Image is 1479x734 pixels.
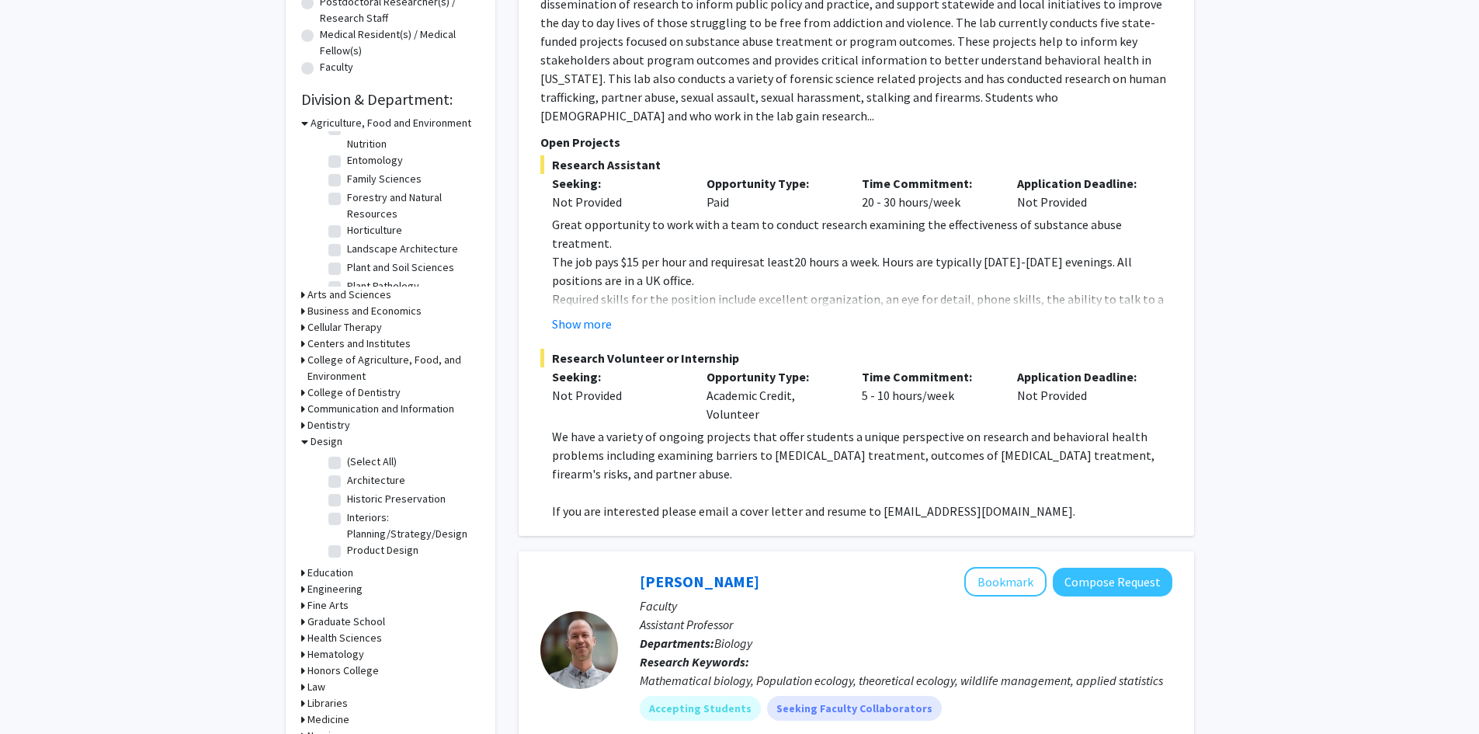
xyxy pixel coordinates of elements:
b: Departments: [640,635,714,651]
p: Seeking: [552,174,684,193]
p: Application Deadline: [1017,367,1149,386]
mat-chip: Seeking Faculty Collaborators [767,696,942,721]
span: Research Volunteer or Internship [540,349,1172,367]
h3: Fine Arts [307,597,349,614]
span: 20 hours a week. Hours are typically [DATE]-[DATE] evenings. All positions are in a UK office. [552,254,1132,288]
label: Historic Preservation [347,491,446,507]
p: Faculty [640,597,1172,615]
p: at least [552,252,1172,290]
h3: Honors College [307,663,379,679]
h3: Law [307,679,325,695]
h3: Arts and Sciences [307,287,391,303]
label: Plant and Soil Sciences [347,259,454,276]
h3: Health Sciences [307,630,382,646]
h2: Division & Department: [301,90,480,109]
p: Open Projects [540,133,1172,151]
span: Great opportunity to work with a team to conduct research examining the effectiveness of substanc... [552,217,1122,251]
div: Academic Credit, Volunteer [695,367,850,423]
div: Not Provided [1005,174,1161,211]
span: Biology [714,635,752,651]
p: Time Commitment: [862,367,994,386]
h3: Cellular Therapy [307,319,382,336]
div: Not Provided [1005,367,1161,423]
h3: College of Dentistry [307,384,401,401]
button: Add Jake Ferguson to Bookmarks [964,567,1047,597]
h3: Communication and Information [307,401,454,417]
p: Application Deadline: [1017,174,1149,193]
div: 5 - 10 hours/week [850,367,1005,423]
div: Not Provided [552,193,684,211]
p: Time Commitment: [862,174,994,193]
h3: Graduate School [307,614,385,630]
label: Faculty [320,59,353,75]
h3: Engineering [307,581,363,597]
h3: Education [307,565,353,581]
h3: College of Agriculture, Food, and Environment [307,352,480,384]
label: Dietetics and Human Nutrition [347,120,476,152]
p: We have a variety of ongoing projects that offer students a unique perspective on research and be... [552,427,1172,483]
div: Not Provided [552,386,684,405]
h3: Dentistry [307,417,350,433]
a: [PERSON_NAME] [640,572,759,591]
p: If you are interested please email a cover letter and resume to [EMAIL_ADDRESS][DOMAIN_NAME]. [552,502,1172,520]
h3: Centers and Institutes [307,336,411,352]
h3: Hematology [307,646,364,663]
h3: Medicine [307,711,349,728]
p: Seeking: [552,367,684,386]
label: Horticulture [347,222,402,238]
span: Required skills for the position include excellent organization, an eye for detail, phone skills,... [552,291,1164,344]
label: Family Sciences [347,171,422,187]
div: Mathematical biology, Population ecology, theoretical ecology, wildlife management, applied stati... [640,671,1172,690]
h3: Design [311,433,342,450]
iframe: Chat [12,664,66,722]
h3: Business and Economics [307,303,422,319]
label: Product Design [347,542,418,558]
span: The job pays $15 per hour and requires [552,254,753,270]
label: Forestry and Natural Resources [347,190,476,222]
p: Opportunity Type: [707,367,838,386]
label: Medical Resident(s) / Medical Fellow(s) [320,26,480,59]
h3: Agriculture, Food and Environment [311,115,471,131]
label: Entomology [347,152,403,169]
mat-chip: Accepting Students [640,696,761,721]
label: (Select All) [347,454,397,470]
label: Architecture [347,472,405,489]
p: Opportunity Type: [707,174,838,193]
b: Research Keywords: [640,654,749,670]
label: Interiors: Planning/Strategy/Design [347,510,476,542]
h3: Libraries [307,695,348,711]
p: Assistant Professor [640,615,1172,634]
label: Plant Pathology [347,278,419,294]
button: Compose Request to Jake Ferguson [1053,568,1172,597]
button: Show more [552,315,612,333]
div: 20 - 30 hours/week [850,174,1005,211]
div: Paid [695,174,850,211]
label: Landscape Architecture [347,241,458,257]
span: Research Assistant [540,155,1172,174]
